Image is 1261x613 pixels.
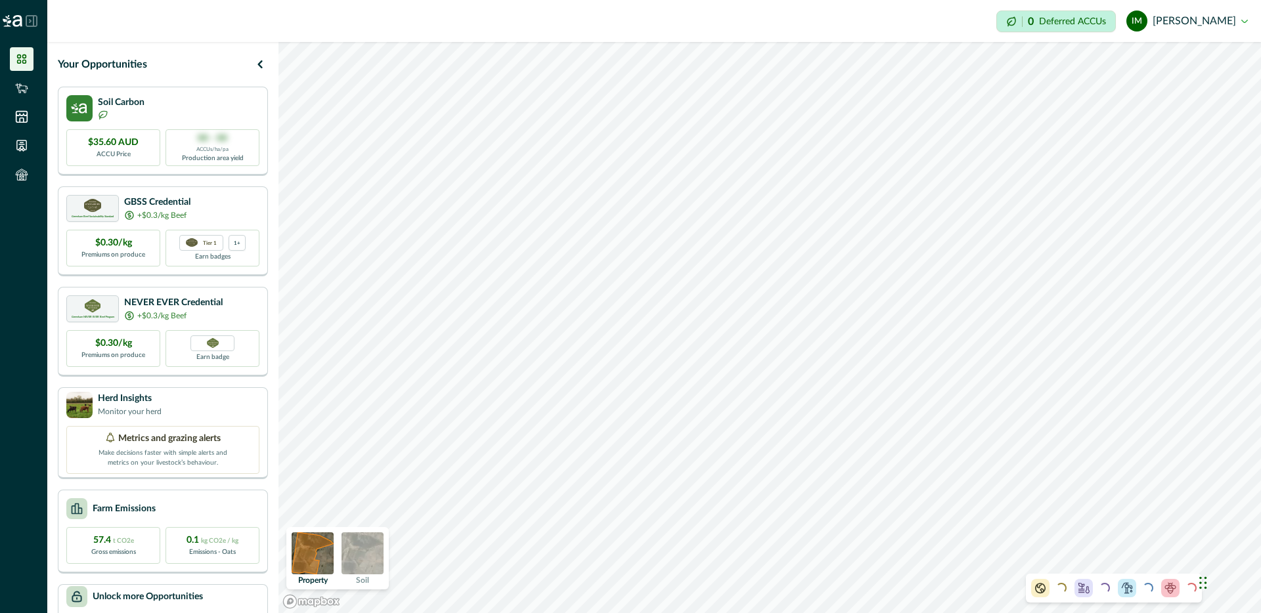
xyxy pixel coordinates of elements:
[298,576,328,584] p: Property
[356,576,369,584] p: Soil
[203,238,217,247] p: Tier 1
[91,547,136,557] p: Gross emissions
[137,310,187,322] p: +$0.3/kg Beef
[72,316,114,318] p: Greenham NEVER EVER Beef Program
[98,406,162,417] p: Monitor your herd
[189,547,236,557] p: Emissions - Oats
[95,236,132,250] p: $0.30/kg
[97,150,131,159] p: ACCU Price
[342,532,384,574] img: soil preview
[198,132,227,146] p: 00 - 00
[97,446,229,468] p: Make decisions faster with simple alerts and metrics on your livestock’s behaviour.
[124,196,190,209] p: GBSS Credential
[98,96,144,110] p: Soil Carbon
[58,56,147,72] p: Your Opportunities
[85,299,101,312] img: certification logo
[88,136,139,150] p: $35.60 AUD
[1126,5,1248,37] button: ian moss[PERSON_NAME]
[201,538,238,544] span: kg CO2e / kg
[207,338,219,348] img: Greenham NEVER EVER certification badge
[182,154,244,163] p: Production area yield
[93,590,203,604] p: Unlock more Opportunities
[195,251,231,262] p: Earn badges
[3,15,22,27] img: Logo
[81,350,145,360] p: Premiums on produce
[93,502,156,516] p: Farm Emissions
[1028,16,1034,27] p: 0
[81,250,145,260] p: Premiums on produce
[95,337,132,350] p: $0.30/kg
[196,351,229,362] p: Earn badge
[234,238,240,247] p: 1+
[93,534,134,547] p: 57.4
[1199,563,1207,602] div: Drag
[1195,550,1261,613] iframe: Chat Widget
[124,296,223,310] p: NEVER EVER Credential
[229,235,246,251] div: more credentials avaialble
[118,432,221,446] p: Metrics and grazing alerts
[292,532,334,574] img: property preview
[98,392,162,406] p: Herd Insights
[113,538,134,544] span: t CO2e
[84,199,101,212] img: certification logo
[137,209,187,221] p: +$0.3/kg Beef
[187,534,238,547] p: 0.1
[72,215,114,218] p: Greenham Beef Sustainability Standard
[186,238,198,247] img: certification logo
[196,146,229,154] p: ACCUs/ha/pa
[1039,16,1106,26] p: Deferred ACCUs
[282,594,340,609] a: Mapbox logo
